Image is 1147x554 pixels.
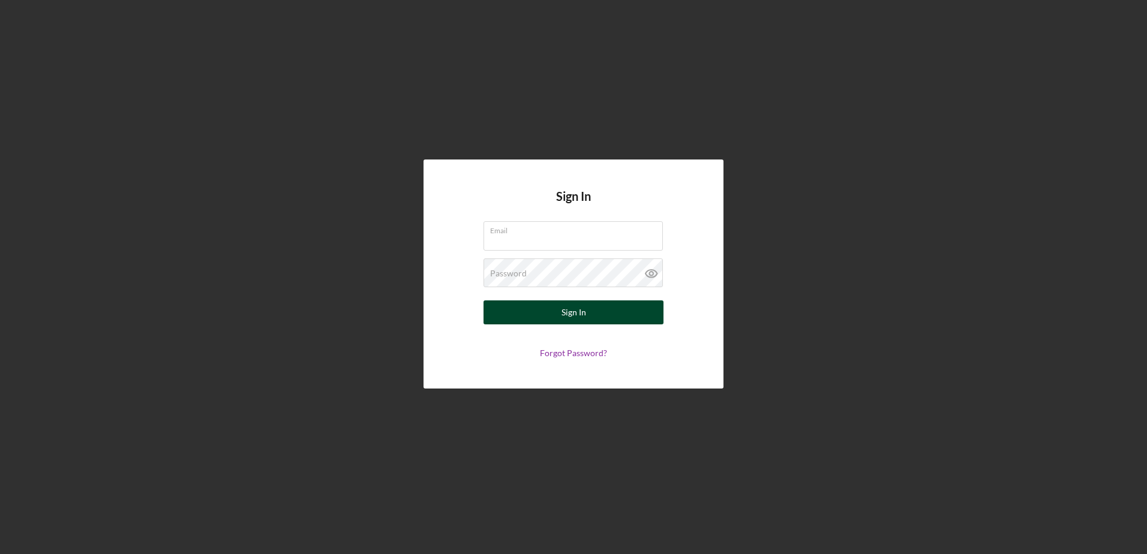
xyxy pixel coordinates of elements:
a: Forgot Password? [540,348,607,358]
button: Sign In [484,300,663,324]
div: Sign In [562,300,586,324]
label: Email [490,222,663,235]
h4: Sign In [556,189,591,221]
label: Password [490,269,527,278]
